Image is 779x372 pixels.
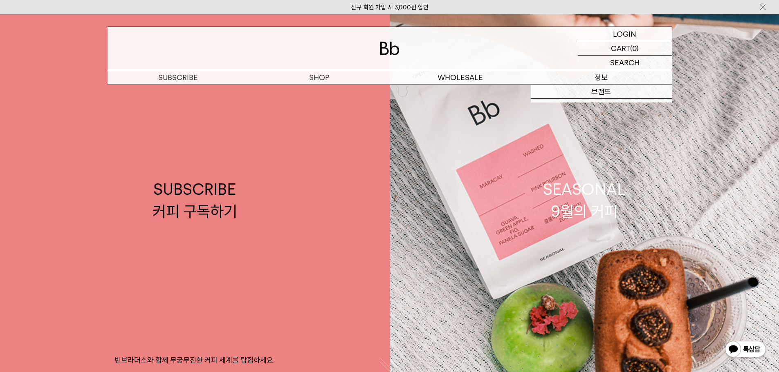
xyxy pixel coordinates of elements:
p: SEARCH [610,56,640,70]
p: 정보 [531,70,672,85]
a: 커피위키 [531,99,672,113]
p: CART [611,41,630,55]
p: (0) [630,41,639,55]
div: SUBSCRIBE 커피 구독하기 [153,178,237,222]
a: SHOP [249,70,390,85]
a: LOGIN [578,27,672,41]
img: 로고 [380,42,400,55]
p: LOGIN [613,27,636,41]
a: SUBSCRIBE [108,70,249,85]
a: CART (0) [578,41,672,56]
img: 카카오톡 채널 1:1 채팅 버튼 [724,340,767,360]
div: SEASONAL 9월의 커피 [543,178,626,222]
a: 신규 회원 가입 시 3,000원 할인 [351,4,429,11]
a: 브랜드 [531,85,672,99]
p: WHOLESALE [390,70,531,85]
